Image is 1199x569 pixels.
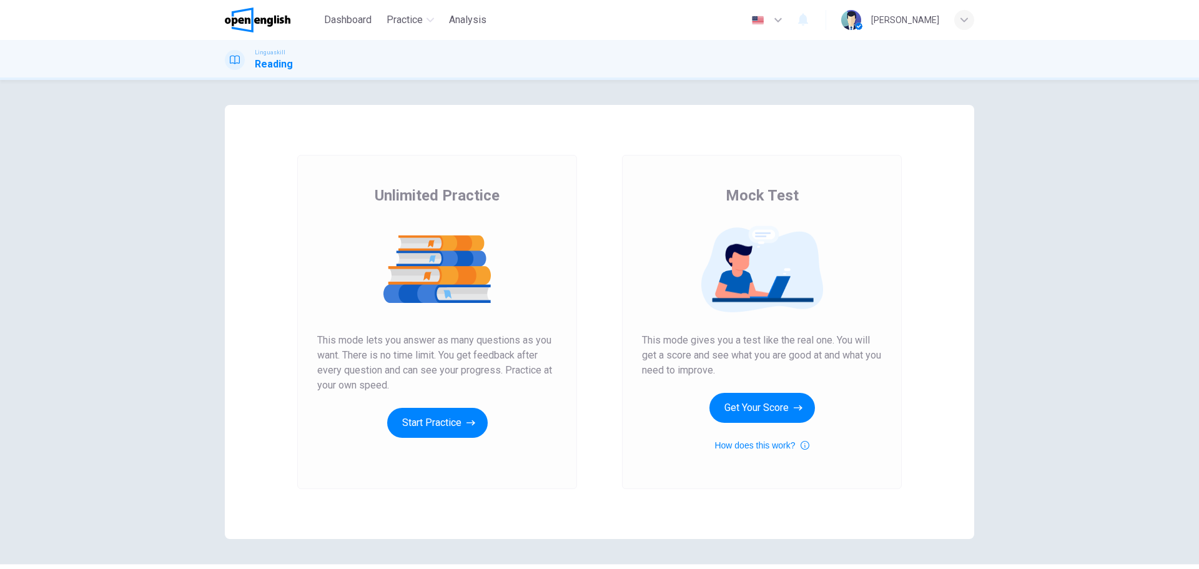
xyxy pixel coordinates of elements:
span: Unlimited Practice [375,186,500,205]
span: Linguaskill [255,48,285,57]
button: Get Your Score [709,393,815,423]
img: Profile picture [841,10,861,30]
button: Analysis [444,9,491,31]
button: How does this work? [714,438,809,453]
span: This mode gives you a test like the real one. You will get a score and see what you are good at a... [642,333,882,378]
img: OpenEnglish logo [225,7,290,32]
a: OpenEnglish logo [225,7,319,32]
span: This mode lets you answer as many questions as you want. There is no time limit. You get feedback... [317,333,557,393]
span: Mock Test [726,186,799,205]
span: Dashboard [324,12,372,27]
div: [PERSON_NAME] [871,12,939,27]
button: Dashboard [319,9,377,31]
h1: Reading [255,57,293,72]
button: Practice [382,9,439,31]
img: en [750,16,766,25]
span: Analysis [449,12,486,27]
button: Start Practice [387,408,488,438]
span: Practice [387,12,423,27]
